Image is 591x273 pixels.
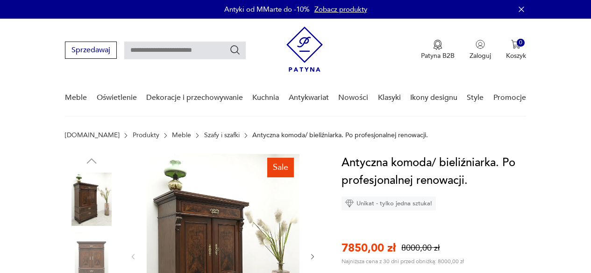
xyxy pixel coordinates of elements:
[204,132,240,139] a: Szafy i szafki
[421,51,455,60] p: Patyna B2B
[342,258,464,265] p: Najniższa cena z 30 dni przed obniżką: 8000,00 zł
[342,240,396,256] p: 7850,00 zł
[511,40,520,49] img: Ikona koszyka
[470,40,491,60] button: Zaloguj
[252,80,279,116] a: Kuchnia
[345,199,354,208] img: Ikona diamentu
[97,80,137,116] a: Oświetlenie
[146,80,243,116] a: Dekoracje i przechowywanie
[314,5,367,14] a: Zobacz produkty
[338,80,368,116] a: Nowości
[506,40,526,60] button: 0Koszyk
[342,196,436,210] div: Unikat - tylko jedna sztuka!
[65,132,120,139] a: [DOMAIN_NAME]
[401,242,440,254] p: 8000,00 zł
[378,80,401,116] a: Klasyki
[421,40,455,60] button: Patyna B2B
[65,80,87,116] a: Meble
[506,51,526,60] p: Koszyk
[65,173,118,226] img: Zdjęcie produktu Antyczna komoda/ bieliźniarka. Po profesjonalnej renowacji.
[286,27,323,72] img: Patyna - sklep z meblami i dekoracjami vintage
[410,80,457,116] a: Ikony designu
[224,5,310,14] p: Antyki od MMarte do -10%
[267,158,294,177] div: Sale
[65,42,117,59] button: Sprzedawaj
[133,132,159,139] a: Produkty
[433,40,442,50] img: Ikona medalu
[342,154,526,189] h1: Antyczna komoda/ bieliźniarka. Po profesjonalnej renowacji.
[421,40,455,60] a: Ikona medaluPatyna B2B
[172,132,191,139] a: Meble
[65,48,117,54] a: Sprzedawaj
[470,51,491,60] p: Zaloguj
[476,40,485,49] img: Ikonka użytkownika
[289,80,329,116] a: Antykwariat
[493,80,526,116] a: Promocje
[252,132,428,139] p: Antyczna komoda/ bieliźniarka. Po profesjonalnej renowacji.
[229,44,241,56] button: Szukaj
[467,80,484,116] a: Style
[517,39,525,47] div: 0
